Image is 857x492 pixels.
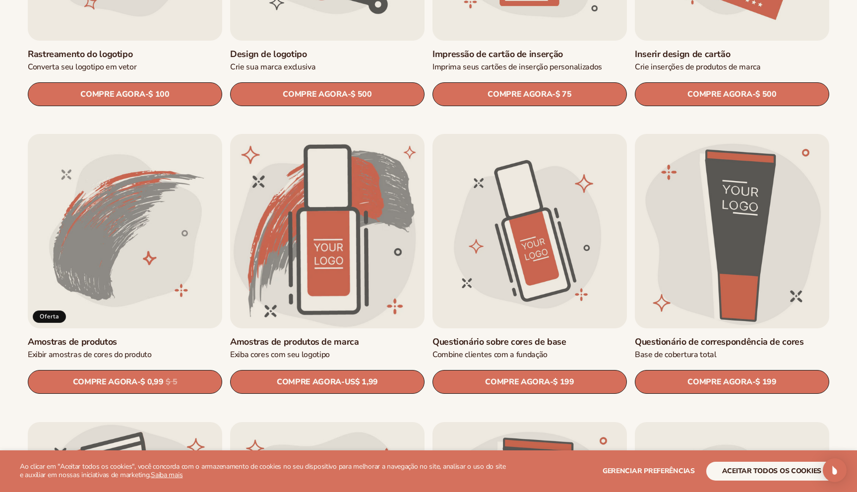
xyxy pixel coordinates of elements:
[432,49,627,60] a: Impressão de cartão de inserção
[140,377,163,388] font: $ 0,99
[148,89,169,100] font: $ 100
[635,336,829,348] a: Questionário de correspondência de cores
[230,370,425,394] a: COMPRE AGORA- US$ 1,99
[552,89,555,100] font: -
[485,376,550,387] font: COMPRE AGORA
[550,376,553,387] font: -
[145,89,149,100] font: -
[137,376,141,387] font: -
[635,370,829,394] a: COMPRE AGORA- $ 199
[752,89,756,100] font: -
[635,49,829,60] a: Inserir design de cartão
[603,466,695,476] font: Gerenciar preferências
[151,470,183,480] a: Saiba mais
[351,89,371,100] font: $ 500
[230,49,425,60] a: Design de logotipo
[20,462,506,480] font: Ao clicar em "Aceitar todos os cookies", você concorda com o armazenamento de cookies no seu disp...
[230,336,425,348] a: Amostras de produtos de marca
[635,82,829,106] a: COMPRE AGORA- $ 500
[166,377,177,388] font: $ 5
[603,462,695,481] button: Gerenciar preferências
[687,89,752,100] font: COMPRE AGORA
[277,376,341,387] font: COMPRE AGORA
[345,377,378,388] font: US$ 1,99
[28,82,222,106] a: COMPRE AGORA- $ 100
[80,89,145,100] font: COMPRE AGORA
[432,82,627,106] a: COMPRE AGORA- $ 75
[348,89,351,100] font: -
[432,370,627,394] a: COMPRE AGORA- $ 199
[28,370,222,394] a: COMPRE AGORA- $ 0,99 $ 5
[755,89,776,100] font: $ 500
[28,336,222,348] a: Amostras de produtos
[432,336,627,348] a: Questionário sobre cores de base
[28,49,222,60] a: Rastreamento do logotipo
[722,466,821,476] font: aceitar todos os cookies
[555,89,572,100] font: $ 75
[752,376,756,387] font: -
[73,376,137,387] font: COMPRE AGORA
[823,458,847,482] div: Open Intercom Messenger
[755,377,776,388] font: $ 199
[341,376,345,387] font: -
[230,82,425,106] a: COMPRE AGORA- $ 500
[488,89,552,100] font: COMPRE AGORA
[706,462,837,481] button: aceitar todos os cookies
[687,376,752,387] font: COMPRE AGORA
[553,377,574,388] font: $ 199
[283,89,347,100] font: COMPRE AGORA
